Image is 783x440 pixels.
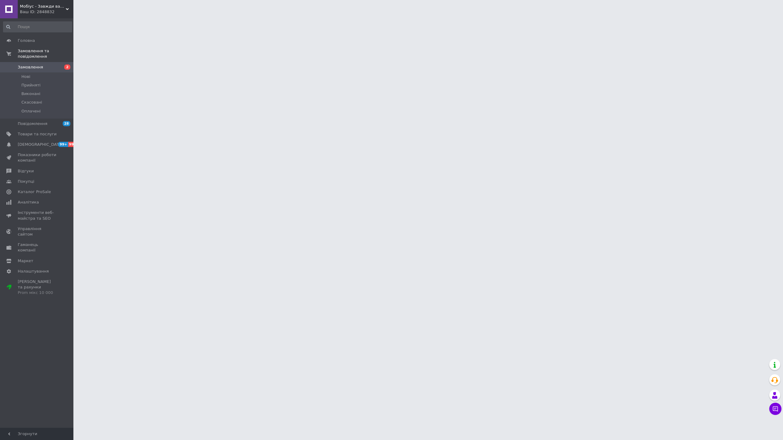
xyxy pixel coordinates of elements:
[769,403,781,415] button: Чат з покупцем
[18,226,57,237] span: Управління сайтом
[63,121,70,126] span: 28
[58,142,68,147] span: 99+
[18,168,34,174] span: Відгуки
[18,121,47,127] span: Повідомлення
[18,131,57,137] span: Товари та послуги
[18,200,39,205] span: Аналітика
[18,210,57,221] span: Інструменти веб-майстра та SEO
[18,290,57,295] div: Prom мікс 10 000
[20,9,73,15] div: Ваш ID: 2848832
[21,74,30,79] span: Нові
[18,64,43,70] span: Замовлення
[20,4,66,9] span: Мобіус - Завжди вам раді!
[21,91,40,97] span: Виконані
[64,64,70,70] span: 2
[18,242,57,253] span: Гаманець компанії
[18,152,57,163] span: Показники роботи компанії
[68,142,78,147] span: 99+
[18,189,51,195] span: Каталог ProSale
[18,38,35,43] span: Головна
[21,108,41,114] span: Оплачені
[18,279,57,296] span: [PERSON_NAME] та рахунки
[18,269,49,274] span: Налаштування
[18,142,63,147] span: [DEMOGRAPHIC_DATA]
[18,179,34,184] span: Покупці
[21,82,40,88] span: Прийняті
[18,48,73,59] span: Замовлення та повідомлення
[21,100,42,105] span: Скасовані
[3,21,72,32] input: Пошук
[18,258,33,264] span: Маркет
